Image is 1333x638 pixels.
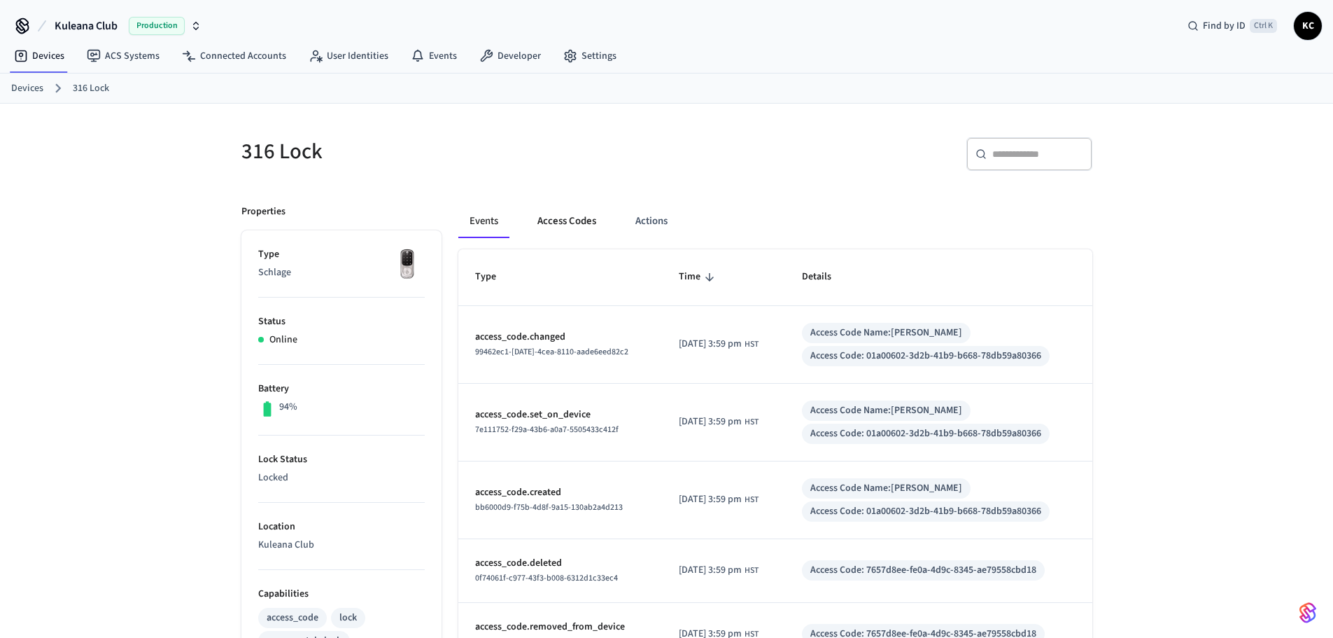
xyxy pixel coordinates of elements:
span: Type [475,266,514,288]
button: KC [1294,12,1322,40]
p: Properties [241,204,285,219]
a: User Identities [297,43,400,69]
p: Lock Status [258,452,425,467]
p: access_code.created [475,485,645,500]
img: SeamLogoGradient.69752ec5.svg [1299,602,1316,624]
span: Ctrl K [1250,19,1277,33]
p: Kuleana Club [258,538,425,553]
p: Status [258,314,425,329]
span: bb6000d9-f75b-4d8f-9a15-130ab2a4d213 [475,501,623,513]
p: access_code.changed [475,330,645,345]
p: access_code.set_on_device [475,408,645,422]
div: Pacific/Honolulu [679,492,759,507]
p: access_code.removed_from_device [475,620,645,634]
p: Schlage [258,265,425,280]
p: Online [269,333,297,347]
span: Time [679,266,719,288]
h5: 316 Lock [241,137,658,166]
button: Actions [624,204,679,238]
div: access_code [267,611,318,625]
div: Access Code: 7657d8ee-fe0a-4d9c-8345-ae79558cbd18 [810,563,1036,578]
div: Access Code Name: [PERSON_NAME] [810,326,962,340]
div: Access Code Name: [PERSON_NAME] [810,481,962,496]
span: HST [745,338,759,351]
span: 7e111752-f29a-43b6-a0a7-5505433c412f [475,424,619,436]
span: Production [129,17,185,35]
span: Kuleana Club [55,18,118,34]
span: [DATE] 3:59 pm [679,415,742,429]
p: Location [258,520,425,534]
a: Devices [11,81,43,96]
span: 99462ec1-[DATE]-4cea-8110-aade6eed82c2 [475,346,628,358]
a: 316 Lock [73,81,109,96]
span: [DATE] 3:59 pm [679,492,742,507]
div: Pacific/Honolulu [679,563,759,578]
div: Access Code Name: [PERSON_NAME] [810,403,962,418]
p: access_code.deleted [475,556,645,571]
a: Events [400,43,468,69]
a: Connected Accounts [171,43,297,69]
button: Access Codes [526,204,607,238]
div: Find by IDCtrl K [1176,13,1288,39]
a: Developer [468,43,552,69]
p: Type [258,247,425,262]
div: Access Code: 01a00602-3d2b-41b9-b668-78db59a80366 [810,349,1041,363]
div: Pacific/Honolulu [679,337,759,352]
p: Locked [258,471,425,485]
a: Settings [552,43,628,69]
div: lock [339,611,357,625]
p: Battery [258,382,425,396]
div: ant example [458,204,1092,238]
span: [DATE] 3:59 pm [679,337,742,352]
div: Pacific/Honolulu [679,415,759,429]
span: HST [745,494,759,506]
span: Find by ID [1203,19,1246,33]
img: Yale Assure Touchscreen Wifi Smart Lock, Satin Nickel, Front [390,247,425,282]
button: Events [458,204,509,238]
span: Details [802,266,849,288]
span: 0f74061f-c977-43f3-b008-6312d1c33ec4 [475,572,618,584]
p: Capabilities [258,587,425,602]
div: Access Code: 01a00602-3d2b-41b9-b668-78db59a80366 [810,504,1041,519]
p: 94% [279,400,297,415]
span: KC [1295,13,1320,39]
a: Devices [3,43,76,69]
span: [DATE] 3:59 pm [679,563,742,578]
span: HST [745,416,759,429]
a: ACS Systems [76,43,171,69]
span: HST [745,564,759,577]
div: Access Code: 01a00602-3d2b-41b9-b668-78db59a80366 [810,427,1041,441]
